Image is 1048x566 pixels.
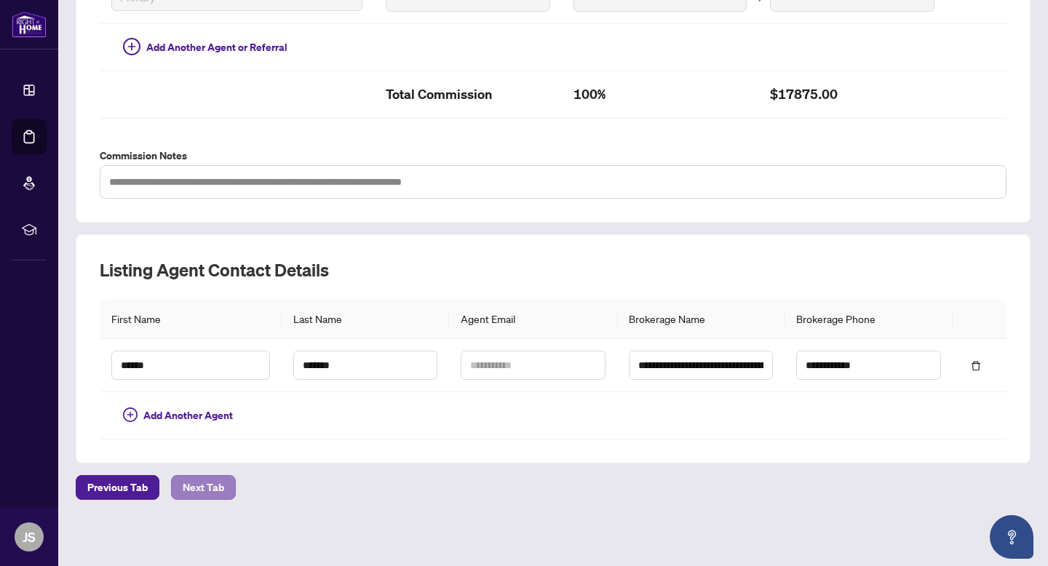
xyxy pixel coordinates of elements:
th: Brokerage Name [617,299,785,339]
button: Open asap [990,515,1033,559]
button: Add Another Agent or Referral [111,36,299,59]
button: Previous Tab [76,475,159,500]
h2: 100% [573,83,747,106]
span: Previous Tab [87,476,148,499]
th: First Name [100,299,282,339]
label: Commission Notes [100,148,1007,164]
span: delete [971,361,981,371]
th: Brokerage Phone [785,299,952,339]
button: Add Another Agent [111,404,245,427]
span: Add Another Agent or Referral [146,39,287,55]
th: Last Name [282,299,449,339]
span: plus-circle [123,407,138,422]
span: plus-circle [123,38,140,55]
th: Agent Email [449,299,616,339]
h2: Listing Agent Contact Details [100,258,1007,282]
h2: Total Commission [386,83,550,106]
span: Next Tab [183,476,224,499]
button: Next Tab [171,475,236,500]
img: logo [12,11,47,38]
h2: $17875.00 [770,83,934,106]
span: Add Another Agent [143,407,233,423]
span: JS [23,527,36,547]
